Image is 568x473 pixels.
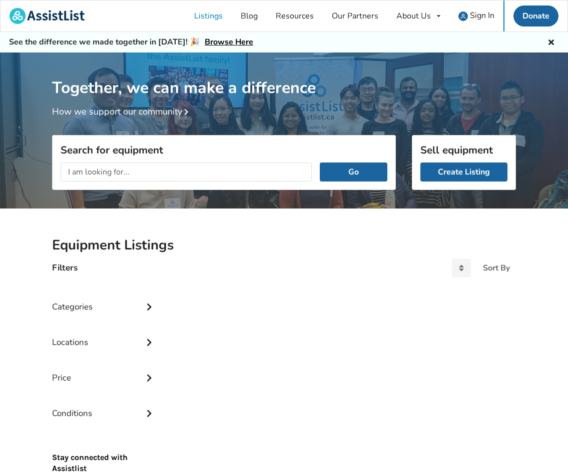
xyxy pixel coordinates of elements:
[320,162,387,181] button: Go
[10,8,85,24] img: assistlist-logo
[52,236,516,254] h2: Equipment Listings
[52,352,156,388] div: Price
[205,36,253,47] a: Browse Here
[61,162,312,181] input: I am looking for...
[52,262,78,273] h4: Filters
[323,0,387,31] a: Our Partners
[52,317,156,352] div: Locations
[470,10,494,21] span: Sign In
[232,0,267,31] a: Blog
[513,5,558,26] a: Donate
[420,143,507,156] h3: Sell equipment
[52,388,156,423] div: Conditions
[449,0,503,31] a: user icon Sign In
[52,281,156,317] div: Categories
[420,162,507,181] a: Create Listing
[483,264,510,272] div: Sort By
[267,0,323,31] a: Resources
[52,105,192,117] a: How we support our community
[52,52,516,98] h1: Together, we can make a difference
[61,143,387,156] h3: Search for equipment
[9,37,253,47] h5: See the difference we made together in [DATE]! 🎉
[185,0,232,31] a: Listings
[396,12,431,20] div: About Us
[458,11,468,21] img: user icon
